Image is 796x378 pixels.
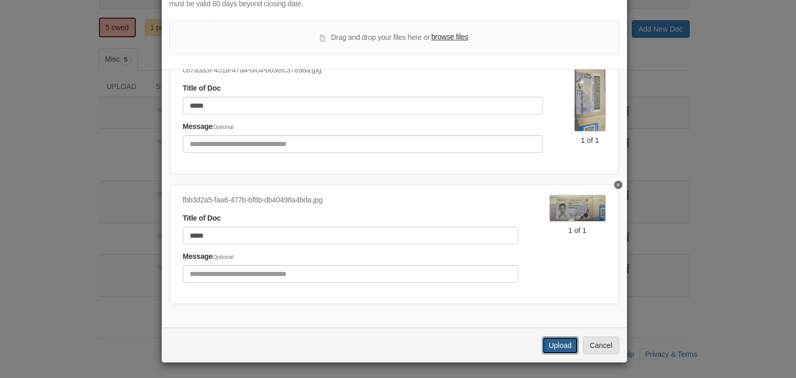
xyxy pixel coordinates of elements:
label: Title of Doc [183,83,221,94]
input: Include any comments on this document [183,135,544,153]
label: Message [183,251,234,263]
button: Delete front [614,181,622,189]
input: Include any comments on this document [183,265,518,283]
div: Drag and drop your files here or [320,32,468,44]
div: 1 of 1 [574,135,605,146]
button: Upload [542,337,578,354]
span: Optional [212,254,233,260]
label: Title of Doc [183,213,221,224]
img: fbb3d2a5-faa6-477b-bf8b-db40498a4bda.jpg [549,195,606,221]
div: fbb3d2a5-faa6-477b-bf8b-db40498a4bda.jpg [183,195,518,206]
div: 1 of 1 [549,225,606,236]
input: Document Title [183,97,544,114]
span: Optional [212,124,233,130]
input: Document Title [183,227,518,244]
img: c87a3a3f-451a-47a4-bfc4-b63efc37898a.jpg [574,65,605,132]
button: Cancel [583,337,619,354]
label: browse files [431,32,468,43]
div: c87a3a3f-451a-47a4-bfc4-b63efc37898a.jpg [183,65,544,76]
label: Message [183,121,234,133]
